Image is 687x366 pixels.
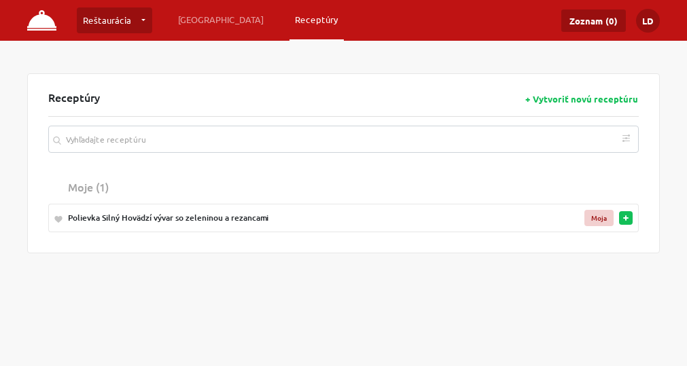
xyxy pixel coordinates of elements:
button: + Vytvoriť novú receptúru [525,93,639,105]
div: Polievka Silný Hovädzí vývar so zeleninou a rezancami [68,212,529,224]
button: Filter receptúr [617,130,635,147]
a: Receptúry [289,7,344,32]
img: FUDOMA [27,10,56,31]
div: Moja [584,210,614,226]
button: LD [636,9,660,33]
th: Actions [619,173,639,200]
th: Owned [535,173,619,200]
a: [GEOGRAPHIC_DATA] [173,7,269,32]
input: Vyhľadajte receptúru [48,126,638,153]
a: Zoznam (0) [561,10,626,32]
th: Liked [48,173,63,200]
th: Moje (1) [63,173,535,200]
a: Reštaurácia [77,7,152,33]
div: Receptúry [48,91,638,117]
